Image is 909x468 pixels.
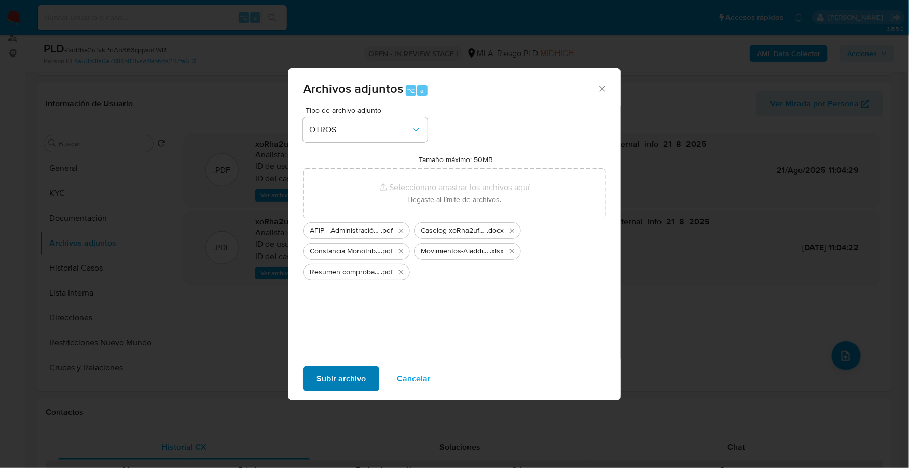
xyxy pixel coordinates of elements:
span: AFIP - Administración Federal de Ingresos Públicos [310,225,381,236]
span: Subir archivo [316,367,366,390]
span: ⌥ [407,86,415,96]
span: .pdf [381,225,393,236]
span: Archivos adjuntos [303,79,403,98]
button: OTROS [303,117,428,142]
button: Eliminar Resumen comprobantes.pdf [395,266,407,278]
label: Tamaño máximo: 50MB [419,155,493,164]
button: Cancelar [383,366,444,391]
span: Resumen comprobantes [310,267,381,277]
span: .pdf [381,267,393,277]
span: Caselog xoRha2ufvkPdAo363qqwoTWR_2025_06_19_00_13_13 [421,225,487,236]
span: Movimientos-Aladdin - [PERSON_NAME] di [GEOGRAPHIC_DATA] [421,246,490,257]
button: Eliminar AFIP - Administración Federal de Ingresos Públicos.pdf [395,224,407,237]
span: a [420,86,424,96]
span: Tipo de archivo adjunto [306,106,430,114]
button: Eliminar Constancia Monotributista.pdf [395,245,407,258]
span: Constancia Monotributista [310,246,381,257]
span: .pdf [381,246,393,257]
ul: Archivos seleccionados [303,218,606,280]
button: Cerrar [597,84,607,93]
span: .xlsx [490,246,504,257]
button: Subir archivo [303,366,379,391]
span: .docx [487,225,504,236]
span: OTROS [309,125,411,135]
span: Cancelar [397,367,431,390]
button: Eliminar Movimientos-Aladdin - Lourdes di Siena.xlsx [506,245,518,258]
button: Eliminar Caselog xoRha2ufvkPdAo363qqwoTWR_2025_06_19_00_13_13.docx [506,224,518,237]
